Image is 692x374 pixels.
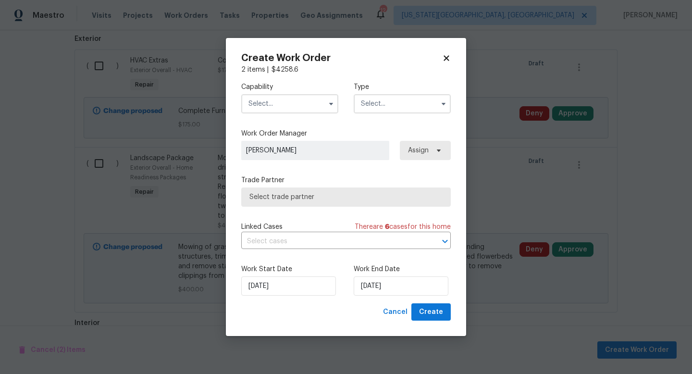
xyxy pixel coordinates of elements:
button: Show options [325,98,337,110]
label: Work Start Date [241,264,338,274]
span: 6 [385,224,389,230]
label: Trade Partner [241,175,451,185]
span: Cancel [383,306,408,318]
button: Cancel [379,303,411,321]
h2: Create Work Order [241,53,442,63]
span: Select trade partner [249,192,443,202]
span: [PERSON_NAME] [246,146,384,155]
input: Select... [241,94,338,113]
input: Select cases [241,234,424,249]
span: Linked Cases [241,222,283,232]
div: 2 items | [241,65,451,75]
input: Select... [354,94,451,113]
button: Show options [438,98,449,110]
span: Assign [408,146,429,155]
input: M/D/YYYY [241,276,336,296]
span: Create [419,306,443,318]
button: Create [411,303,451,321]
label: Capability [241,82,338,92]
button: Open [438,235,452,248]
span: $ 4258.6 [272,66,298,73]
label: Work End Date [354,264,451,274]
input: M/D/YYYY [354,276,448,296]
span: There are case s for this home [355,222,451,232]
label: Type [354,82,451,92]
label: Work Order Manager [241,129,451,138]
